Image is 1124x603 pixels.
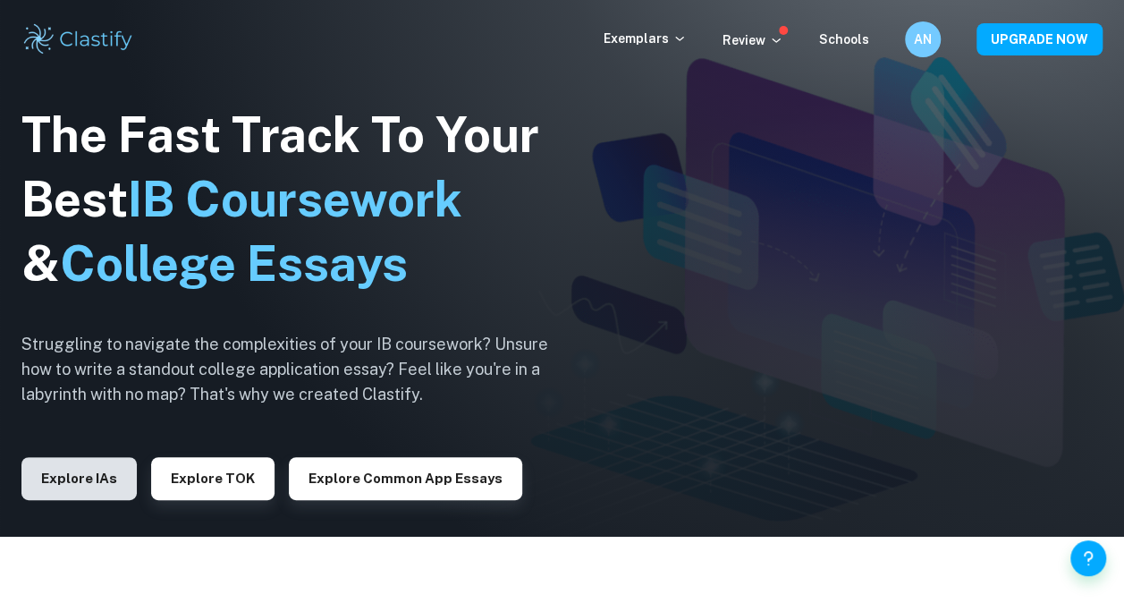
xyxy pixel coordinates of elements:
span: College Essays [60,235,408,292]
button: Explore TOK [151,457,275,500]
p: Review [723,30,783,50]
a: Explore TOK [151,469,275,486]
button: AN [905,21,941,57]
a: Schools [819,32,869,47]
span: IB Coursework [128,171,462,227]
button: Help and Feedback [1070,540,1106,576]
button: Explore IAs [21,457,137,500]
img: Clastify logo [21,21,135,57]
p: Exemplars [604,29,687,48]
button: UPGRADE NOW [976,23,1103,55]
h6: AN [913,30,934,49]
h1: The Fast Track To Your Best & [21,103,576,296]
a: Explore Common App essays [289,469,522,486]
button: Explore Common App essays [289,457,522,500]
a: Explore IAs [21,469,137,486]
h6: Struggling to navigate the complexities of your IB coursework? Unsure how to write a standout col... [21,332,576,407]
